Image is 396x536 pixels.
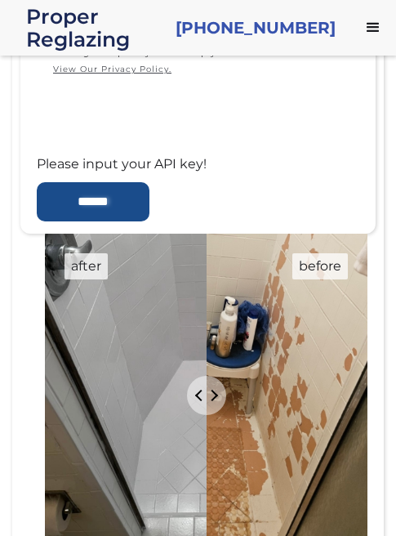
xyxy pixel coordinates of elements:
iframe: reCAPTCHA [37,82,285,145]
a: [PHONE_NUMBER] [176,16,336,39]
div: Please input your API key! [37,153,285,176]
div: Proper Reglazing [26,5,162,51]
a: home [26,5,162,51]
a: view our privacy policy. [53,61,359,78]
